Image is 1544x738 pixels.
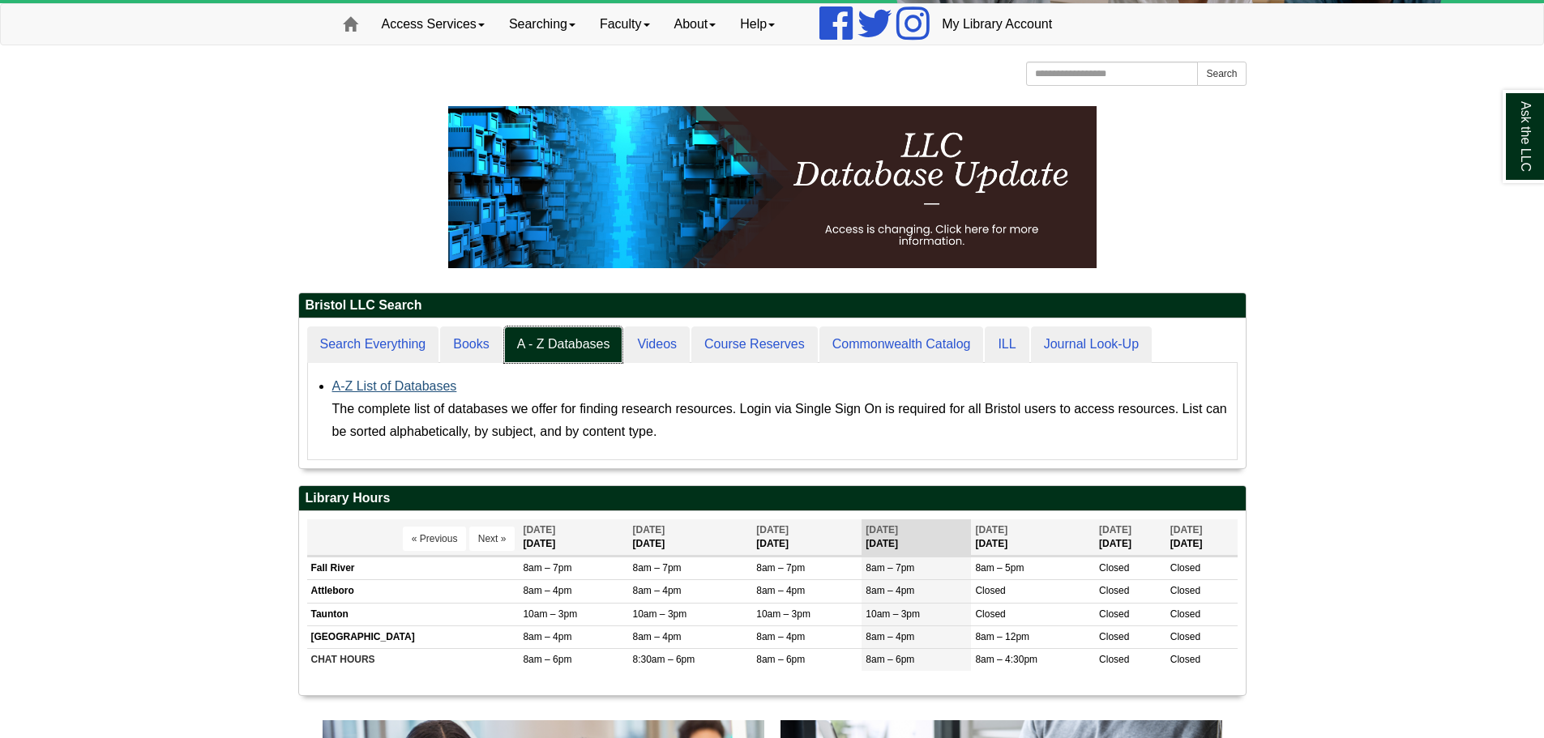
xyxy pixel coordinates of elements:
[975,631,1029,642] span: 8am – 12pm
[633,562,682,574] span: 8am – 7pm
[448,106,1097,268] img: HTML tutorial
[1170,562,1200,574] span: Closed
[866,562,914,574] span: 8am – 7pm
[523,524,555,535] span: [DATE]
[930,4,1064,45] a: My Library Account
[403,527,467,551] button: « Previous
[633,654,695,665] span: 8:30am – 6pm
[523,562,571,574] span: 8am – 7pm
[1170,654,1200,665] span: Closed
[752,519,862,556] th: [DATE]
[523,631,571,642] span: 8am – 4pm
[624,326,690,363] a: Videos
[866,585,914,596] span: 8am – 4pm
[756,608,810,620] span: 10am – 3pm
[662,4,729,45] a: About
[633,631,682,642] span: 8am – 4pm
[866,631,914,642] span: 8am – 4pm
[633,524,665,535] span: [DATE]
[1170,524,1203,535] span: [DATE]
[756,524,789,535] span: [DATE]
[756,654,805,665] span: 8am – 6pm
[497,4,588,45] a: Searching
[728,4,787,45] a: Help
[299,293,1246,318] h2: Bristol LLC Search
[332,379,457,393] a: A-Z List of Databases
[975,562,1024,574] span: 8am – 5pm
[332,398,1229,443] div: The complete list of databases we offer for finding research resources. Login via Single Sign On ...
[307,603,520,625] td: Taunton
[1170,608,1200,620] span: Closed
[866,524,898,535] span: [DATE]
[370,4,497,45] a: Access Services
[440,326,502,363] a: Books
[633,585,682,596] span: 8am – 4pm
[756,631,805,642] span: 8am – 4pm
[971,519,1095,556] th: [DATE]
[1099,562,1129,574] span: Closed
[307,326,439,363] a: Search Everything
[819,326,984,363] a: Commonwealth Catalog
[756,585,805,596] span: 8am – 4pm
[1099,585,1129,596] span: Closed
[629,519,753,556] th: [DATE]
[1166,519,1238,556] th: [DATE]
[1170,631,1200,642] span: Closed
[1099,654,1129,665] span: Closed
[975,585,1005,596] span: Closed
[1099,631,1129,642] span: Closed
[469,527,515,551] button: Next »
[975,654,1037,665] span: 8am – 4:30pm
[1197,62,1246,86] button: Search
[866,608,920,620] span: 10am – 3pm
[519,519,628,556] th: [DATE]
[1099,608,1129,620] span: Closed
[975,608,1005,620] span: Closed
[299,486,1246,511] h2: Library Hours
[866,654,914,665] span: 8am – 6pm
[633,608,687,620] span: 10am – 3pm
[1170,585,1200,596] span: Closed
[307,625,520,648] td: [GEOGRAPHIC_DATA]
[523,608,577,620] span: 10am – 3pm
[504,326,623,363] a: A - Z Databases
[588,4,662,45] a: Faculty
[307,580,520,603] td: Attleboro
[523,654,571,665] span: 8am – 6pm
[1031,326,1152,363] a: Journal Look-Up
[1095,519,1166,556] th: [DATE]
[862,519,971,556] th: [DATE]
[756,562,805,574] span: 8am – 7pm
[691,326,818,363] a: Course Reserves
[307,557,520,580] td: Fall River
[307,648,520,671] td: CHAT HOURS
[1099,524,1131,535] span: [DATE]
[975,524,1007,535] span: [DATE]
[523,585,571,596] span: 8am – 4pm
[985,326,1029,363] a: ILL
